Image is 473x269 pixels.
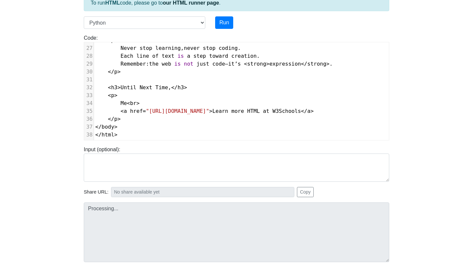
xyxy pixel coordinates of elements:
span: < [108,84,111,91]
span: just [196,61,209,67]
span: text [162,53,174,59]
div: 29 [84,60,94,68]
span: = [143,108,146,114]
span: </ [301,108,307,114]
span: h3 [111,84,117,91]
button: Run [215,16,233,29]
span: html [101,132,114,138]
div: 38 [84,131,94,139]
div: 37 [84,123,94,131]
span: > [184,84,187,91]
span: body [101,124,114,130]
span: < [244,61,247,67]
span: toward [209,53,228,59]
div: 27 [84,44,94,52]
span: </ [95,132,101,138]
span: br [130,100,136,106]
div: 36 [84,115,94,123]
span: strong [307,61,327,67]
span: Me [121,100,127,106]
span: a [307,108,310,114]
span: h3 [178,84,184,91]
span: coding [219,45,238,51]
div: 28 [84,52,94,60]
span: > [117,116,121,122]
span: stop [203,45,216,51]
span: a [187,53,190,59]
span: </ [108,69,114,75]
span: Each [121,53,133,59]
span: p [114,69,118,75]
span: at [263,108,269,114]
div: 32 [84,84,94,92]
span: </ [171,84,177,91]
span: code—it’s [212,61,241,67]
span: , [95,84,187,91]
span: . [95,53,260,59]
span: HTML [247,108,260,114]
span: p [111,92,114,98]
span: expression [269,61,301,67]
span: stop [140,45,152,51]
div: Input (optional): [79,146,394,182]
span: "[URL][DOMAIN_NAME]" [146,108,209,114]
span: is [177,53,184,59]
span: > [117,84,121,91]
span: > [326,61,329,67]
div: 35 [84,107,94,115]
span: line [136,53,149,59]
span: learning [155,45,181,51]
span: > [136,100,140,106]
div: 30 [84,68,94,76]
span: < [121,108,124,114]
span: > [310,108,314,114]
span: not [184,61,193,67]
span: of [152,53,158,59]
span: < [127,100,130,106]
span: > [266,61,269,67]
span: </ [95,124,101,130]
span: Share URL: [84,189,108,196]
span: W3Schools [273,108,301,114]
div: 33 [84,92,94,99]
span: is [174,61,181,67]
div: 31 [84,76,94,84]
span: href [130,108,143,114]
span: Learn [212,108,228,114]
span: > [114,124,118,130]
span: p [114,116,118,122]
span: Never [121,45,136,51]
span: a [124,108,127,114]
span: Next [140,84,152,91]
span: > [209,108,213,114]
span: Remember [121,61,146,67]
span: web [162,61,171,67]
span: never [184,45,200,51]
div: 34 [84,99,94,107]
span: creation [231,53,257,59]
span: , . [95,45,241,51]
span: </ [108,116,114,122]
span: </ [301,61,307,67]
span: : . [95,61,333,67]
span: strong [247,61,266,67]
span: > [117,69,121,75]
input: No share available yet [111,187,294,197]
span: Until [121,84,136,91]
span: more [231,108,244,114]
span: > [114,132,118,138]
span: step [193,53,206,59]
span: the [149,61,159,67]
div: Code: [79,34,394,140]
span: Time [155,84,168,91]
span: > [114,92,118,98]
span: < [108,92,111,98]
button: Copy [297,187,314,197]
